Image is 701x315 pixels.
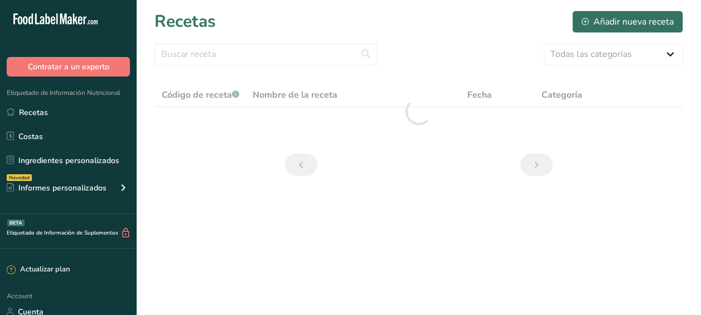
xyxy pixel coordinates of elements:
[154,43,378,65] input: Buscar receta
[7,264,70,275] div: Actualizar plan
[7,182,107,194] div: Informes personalizados
[7,219,25,226] div: BETA
[7,57,130,77] button: Contratar a un experto
[285,154,317,176] a: Página anterior
[582,15,674,28] div: Añadir nueva receta
[7,174,32,181] div: Novedad
[520,154,553,176] a: Siguiente página
[154,9,216,34] h1: Recetas
[572,11,683,33] button: Añadir nueva receta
